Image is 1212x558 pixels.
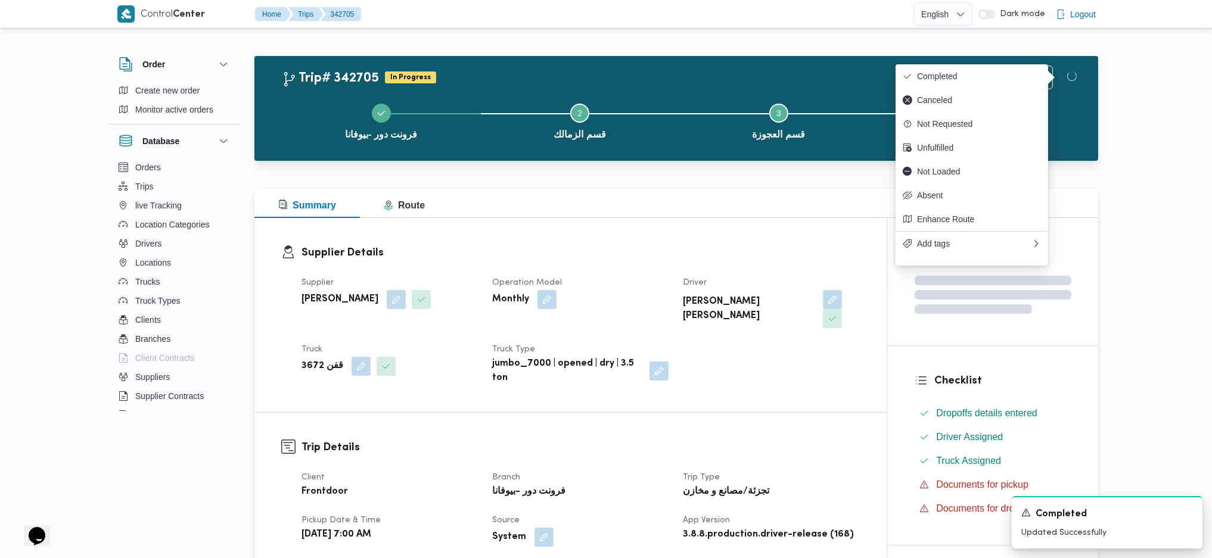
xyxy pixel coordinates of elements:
[135,408,165,422] span: Devices
[302,279,334,286] span: Supplier
[114,406,235,425] button: Devices
[135,332,170,346] span: Branches
[896,160,1048,183] button: Not Loaded
[934,373,1071,389] h3: Checklist
[915,428,1071,447] button: Driver Assigned
[385,71,436,83] span: In Progress
[1021,526,1193,539] p: Updated Successfully
[917,214,1041,224] span: Enhance Route
[936,501,1030,516] span: Documents for dropoff
[917,191,1041,200] span: Absent
[345,127,417,142] span: فرونت دور -بيوفانا
[114,234,235,253] button: Drivers
[109,81,240,124] div: Order
[492,516,520,524] span: Source
[936,408,1037,418] span: Dropoffs details entered
[1051,2,1101,26] button: Logout
[377,108,386,118] svg: Step 1 is complete
[936,454,1001,468] span: Truck Assigned
[288,7,323,21] button: Trips
[119,134,231,148] button: Database
[481,89,680,151] button: قسم الزمالك
[117,5,135,23] img: X8yXhbKr1z7QwAAAABJRU5ErkJggg==
[1021,507,1193,522] div: Notification
[896,136,1048,160] button: Unfulfilled
[492,530,526,544] b: System
[135,102,213,117] span: Monitor active orders
[114,329,235,348] button: Branches
[492,357,641,385] b: jumbo_7000 | opened | dry | 3.5 ton
[135,179,154,194] span: Trips
[917,119,1041,129] span: Not Requested
[255,7,291,21] button: Home
[302,516,381,524] span: Pickup date & time
[896,112,1048,136] button: Not Requested
[109,158,240,416] div: Database
[683,295,815,323] b: [PERSON_NAME] [PERSON_NAME]
[114,272,235,291] button: Trucks
[492,345,535,353] span: Truck Type
[135,160,161,174] span: Orders
[282,71,379,86] h2: Trip# 342705
[577,108,582,118] span: 2
[278,200,336,210] span: Summary
[896,64,1048,88] button: Completed
[683,279,707,286] span: Driver
[114,367,235,386] button: Suppliers
[114,158,235,177] button: Orders
[321,7,361,21] button: 342705
[173,10,205,19] b: Center
[917,95,1041,105] span: Canceled
[302,528,371,542] b: [DATE] 7:00 AM
[135,351,195,365] span: Client Contracts
[492,279,562,286] span: Operation Model
[114,348,235,367] button: Client Contracts
[135,83,200,98] span: Create new order
[135,313,161,327] span: Clients
[114,81,235,100] button: Create new order
[302,345,322,353] span: Truck
[917,71,1041,81] span: Completed
[492,473,520,481] span: Branch
[683,473,720,481] span: Trip Type
[915,404,1071,423] button: Dropoffs details entered
[896,207,1048,231] button: Enhance Route
[302,473,325,481] span: Client
[878,89,1077,151] button: فرونت دور مسطرد
[936,456,1001,466] span: Truck Assigned
[302,292,378,307] b: [PERSON_NAME]
[135,198,182,213] span: live Tracking
[384,200,425,210] span: Route
[936,503,1030,513] span: Documents for dropoff
[135,275,160,289] span: Trucks
[114,291,235,310] button: Truck Types
[282,89,481,151] button: فرونت دور -بيوفانا
[936,430,1003,444] span: Driver Assigned
[135,255,171,270] span: Locations
[936,478,1028,492] span: Documents for pickup
[492,485,565,499] b: فرونت دور -بيوفانا
[114,177,235,196] button: Trips
[302,485,348,499] b: Frontdoor
[1070,7,1096,21] span: Logout
[114,215,235,234] button: Location Categories
[114,253,235,272] button: Locations
[915,451,1071,470] button: Truck Assigned
[302,245,860,261] h3: Supplier Details
[114,310,235,329] button: Clients
[776,108,781,118] span: 3
[753,127,805,142] span: قسم العجوزة
[142,57,165,71] h3: Order
[679,89,878,151] button: قسم العجوزة
[917,239,1031,248] span: Add tags
[302,359,343,373] b: قفن 3672
[390,74,431,81] b: In Progress
[896,183,1048,207] button: Absent
[302,439,860,456] h3: Trip Details
[114,386,235,406] button: Supplier Contracts
[915,475,1071,494] button: Documents for pickup
[936,406,1037,420] span: Dropoffs details entered
[135,294,180,308] span: Truck Types
[683,516,730,524] span: App Version
[12,510,50,546] iframe: chat widget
